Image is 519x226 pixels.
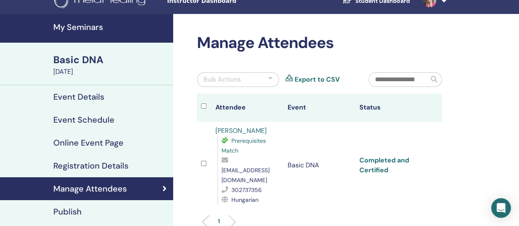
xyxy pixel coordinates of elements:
[203,75,241,84] div: Bulk Actions
[231,196,258,203] span: Hungarian
[295,75,340,84] a: Export to CSV
[53,138,123,148] h4: Online Event Page
[53,67,168,77] div: [DATE]
[283,122,355,209] td: Basic DNA
[48,53,173,77] a: Basic DNA[DATE]
[359,156,409,174] a: Completed and Certified
[53,184,127,194] h4: Manage Attendees
[222,167,270,184] span: [EMAIL_ADDRESS][DOMAIN_NAME]
[197,34,442,53] h2: Manage Attendees
[218,217,220,226] p: 1
[53,161,128,171] h4: Registration Details
[53,207,82,217] h4: Publish
[222,137,266,154] span: Prerequisites Match
[53,92,104,102] h4: Event Details
[53,115,114,125] h4: Event Schedule
[211,94,284,122] th: Attendee
[53,22,168,32] h4: My Seminars
[283,94,355,122] th: Event
[355,94,428,122] th: Status
[215,126,267,135] a: [PERSON_NAME]
[231,186,262,194] span: 302737356
[53,53,168,67] div: Basic DNA
[491,198,511,218] div: Open Intercom Messenger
